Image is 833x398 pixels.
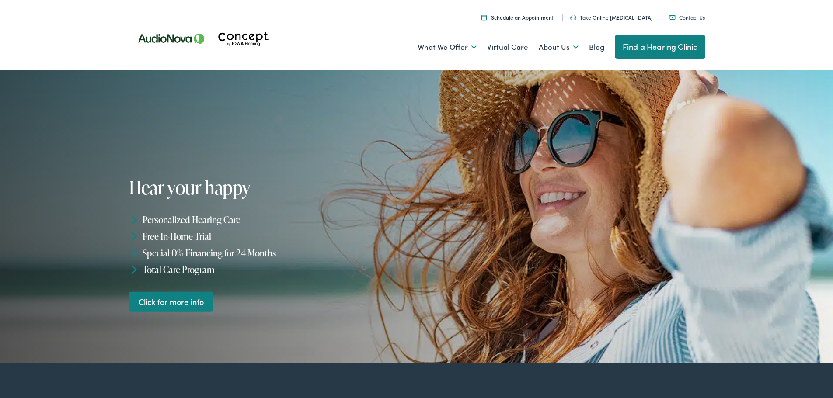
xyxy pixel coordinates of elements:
[481,14,487,20] img: A calendar icon to schedule an appointment at Concept by Iowa Hearing.
[418,31,477,63] a: What We Offer
[129,228,421,245] li: Free In-Home Trial
[129,261,421,277] li: Total Care Program
[570,14,653,21] a: Take Online [MEDICAL_DATA]
[129,177,395,197] h1: Hear your happy
[129,211,421,228] li: Personalized Hearing Care
[669,15,676,20] img: utility icon
[129,291,213,312] a: Click for more info
[481,14,554,21] a: Schedule an Appointment
[615,35,705,59] a: Find a Hearing Clinic
[669,14,705,21] a: Contact Us
[129,245,421,261] li: Special 0% Financing for 24 Months
[589,31,604,63] a: Blog
[570,15,576,20] img: utility icon
[487,31,528,63] a: Virtual Care
[539,31,579,63] a: About Us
